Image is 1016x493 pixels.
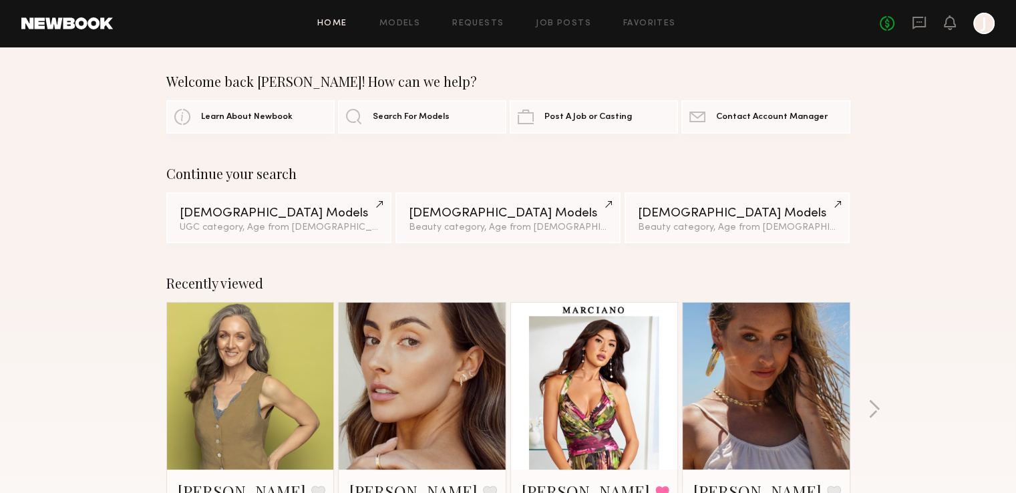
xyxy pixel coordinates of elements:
[166,73,850,90] div: Welcome back [PERSON_NAME]! How can we help?
[166,192,391,243] a: [DEMOGRAPHIC_DATA] ModelsUGC category, Age from [DEMOGRAPHIC_DATA].
[373,113,450,122] span: Search For Models
[180,207,378,220] div: [DEMOGRAPHIC_DATA] Models
[638,223,836,232] div: Beauty category, Age from [DEMOGRAPHIC_DATA].
[452,19,504,28] a: Requests
[338,100,506,134] a: Search For Models
[201,113,293,122] span: Learn About Newbook
[317,19,347,28] a: Home
[166,100,335,134] a: Learn About Newbook
[166,275,850,291] div: Recently viewed
[510,100,678,134] a: Post A Job or Casting
[625,192,850,243] a: [DEMOGRAPHIC_DATA] ModelsBeauty category, Age from [DEMOGRAPHIC_DATA].
[395,192,621,243] a: [DEMOGRAPHIC_DATA] ModelsBeauty category, Age from [DEMOGRAPHIC_DATA].
[409,223,607,232] div: Beauty category, Age from [DEMOGRAPHIC_DATA].
[379,19,420,28] a: Models
[638,207,836,220] div: [DEMOGRAPHIC_DATA] Models
[681,100,850,134] a: Contact Account Manager
[166,166,850,182] div: Continue your search
[544,113,632,122] span: Post A Job or Casting
[409,207,607,220] div: [DEMOGRAPHIC_DATA] Models
[623,19,676,28] a: Favorites
[716,113,828,122] span: Contact Account Manager
[973,13,995,34] a: J
[536,19,591,28] a: Job Posts
[180,223,378,232] div: UGC category, Age from [DEMOGRAPHIC_DATA].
